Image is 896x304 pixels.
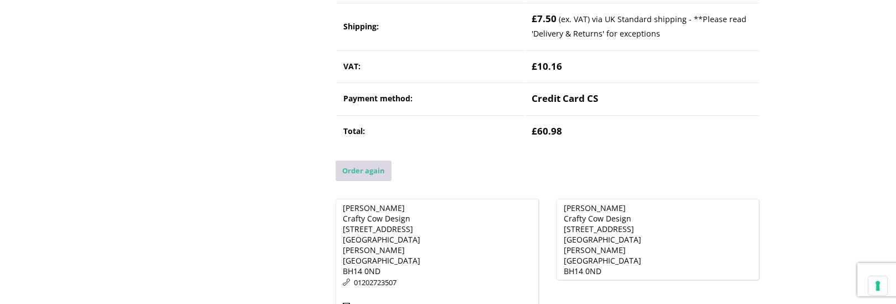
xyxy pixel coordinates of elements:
th: VAT: [337,50,524,82]
span: £ [532,60,537,73]
th: Total: [337,115,524,147]
th: Payment method: [337,83,524,114]
span: £ [532,12,537,25]
td: Credit Card CS [525,83,759,114]
small: (ex. VAT) [559,14,590,24]
span: 60.98 [532,125,562,137]
small: via UK Standard shipping - **Please read 'Delivery & Returns' for exceptions [532,14,746,39]
span: £ [532,125,537,137]
address: [PERSON_NAME] Crafty Cow Design [STREET_ADDRESS] [GEOGRAPHIC_DATA] [PERSON_NAME] [GEOGRAPHIC_DATA... [556,199,760,281]
th: Shipping: [337,3,524,49]
p: 01202723507 [343,276,532,289]
a: Order again [336,161,392,181]
span: 7.50 [532,12,557,25]
button: Your consent preferences for tracking technologies [868,276,887,295]
span: 10.16 [532,60,562,73]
